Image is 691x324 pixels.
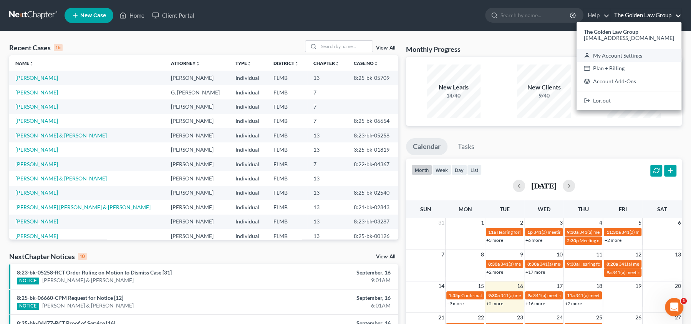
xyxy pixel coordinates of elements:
button: week [432,165,451,175]
i: unfold_more [374,61,378,66]
td: 8:23-bk-03287 [348,215,398,229]
td: 8:22-bk-04367 [348,157,398,171]
td: Individual [229,114,267,128]
span: 341(a) meeting for [PERSON_NAME] [540,261,614,267]
span: Fri [619,206,627,212]
input: Search by name... [500,8,571,22]
td: FLMB [267,200,307,214]
a: Chapterunfold_more [313,60,340,66]
iframe: Intercom live chat [665,298,683,316]
span: 11a [488,229,496,235]
a: Client Portal [148,8,198,22]
a: Typeunfold_more [235,60,252,66]
td: [PERSON_NAME] [165,99,229,114]
td: 13 [307,200,348,214]
a: [PERSON_NAME] & [PERSON_NAME] [42,302,134,309]
td: 13 [307,142,348,157]
a: My Account Settings [577,49,681,62]
span: 25 [595,313,603,322]
a: +5 more [486,301,503,306]
span: Hearing for [PERSON_NAME] & [PERSON_NAME] [579,261,680,267]
a: Districtunfold_more [273,60,299,66]
td: Individual [229,157,267,171]
span: 341(a) meeting for [PERSON_NAME] [500,261,575,267]
span: 14 [437,281,445,291]
a: +9 more [447,301,464,306]
span: 22 [477,313,485,322]
a: [PERSON_NAME] [15,103,58,110]
span: 19 [635,281,642,291]
span: 9:30a [567,261,578,267]
td: [PERSON_NAME] [165,128,229,142]
span: Meeting of Creditors for [PERSON_NAME] [580,238,665,243]
a: Account Add-Ons [577,75,681,88]
h2: [DATE] [531,182,557,190]
span: [EMAIL_ADDRESS][DOMAIN_NAME] [584,35,674,41]
div: Recent Cases [9,43,63,52]
td: FLMB [267,142,307,157]
a: [PERSON_NAME] [15,89,58,96]
span: 23 [516,313,524,322]
div: New Leads [427,83,481,92]
td: FLMB [267,71,307,85]
a: Plan + Billing [577,62,681,75]
span: 27 [674,313,682,322]
td: [PERSON_NAME] [165,71,229,85]
span: 9:30a [488,293,500,298]
td: Individual [229,215,267,229]
div: 9/40 [517,92,571,99]
td: 3:25-bk-01819 [348,142,398,157]
span: 341(a) meeting for [PERSON_NAME] [500,293,575,298]
div: New Clients [517,83,571,92]
td: [PERSON_NAME] [165,229,229,243]
td: [PERSON_NAME] [165,215,229,229]
span: 11:30a [606,229,620,235]
span: 18 [595,281,603,291]
td: 13 [307,128,348,142]
td: FLMB [267,128,307,142]
input: Search by name... [319,41,373,52]
td: Individual [229,229,267,243]
div: The Golden Law Group [577,22,681,110]
td: [PERSON_NAME] [165,114,229,128]
a: Tasks [451,138,481,155]
span: 7 [441,250,445,259]
td: 8:25-bk-05709 [348,71,398,85]
span: Sun [420,206,431,212]
span: Wed [537,206,550,212]
a: 8:25-bk-06660-CPM Request for Notice [12] [17,294,123,301]
span: 8:30a [488,261,500,267]
td: 7 [307,114,348,128]
td: 8:21-bk-02843 [348,200,398,214]
a: [PERSON_NAME] & [PERSON_NAME] [15,132,107,139]
a: [PERSON_NAME] [15,233,58,239]
span: 15 [477,281,485,291]
div: NOTICE [17,278,39,284]
a: View All [376,45,395,51]
td: FLMB [267,114,307,128]
a: [PERSON_NAME] & [PERSON_NAME] [42,276,134,284]
td: 7 [307,85,348,99]
span: 16 [516,281,524,291]
div: 6:01AM [271,302,391,309]
button: day [451,165,467,175]
td: 7 [307,99,348,114]
td: FLMB [267,186,307,200]
a: [PERSON_NAME] [PERSON_NAME] & [PERSON_NAME] [15,204,151,210]
a: +6 more [525,237,542,243]
a: [PERSON_NAME] [15,161,58,167]
a: +2 more [565,301,582,306]
a: [PERSON_NAME] [15,189,58,196]
strong: The Golden Law Group [584,28,638,35]
a: Case Nounfold_more [354,60,378,66]
td: 8:23-bk-05258 [348,128,398,142]
span: 341(a) meeting for [PERSON_NAME] [534,229,608,235]
span: Tue [499,206,509,212]
span: 341(a) meeting for [PERSON_NAME] [575,293,650,298]
td: [PERSON_NAME] [165,171,229,185]
a: +17 more [525,269,545,275]
div: September, 16 [271,294,391,302]
a: 8:23-bk-05258-RCT Order Ruling on Motion to Dismiss Case [31] [17,269,172,276]
a: +3 more [486,237,503,243]
td: FLMB [267,171,307,185]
